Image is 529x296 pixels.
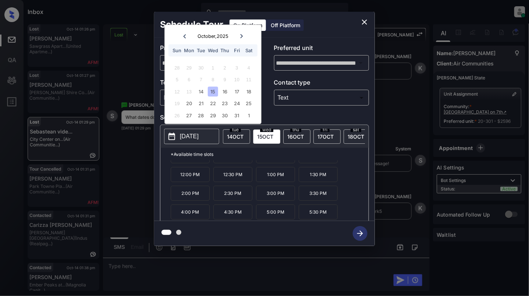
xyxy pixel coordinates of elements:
span: 18 OCT [348,133,364,140]
div: Not available Friday, October 10th, 2025 [232,75,242,85]
div: Tue [196,46,206,56]
div: Not available Sunday, October 19th, 2025 [172,99,182,108]
div: Choose Thursday, October 16th, 2025 [220,86,230,96]
h2: Schedule Tour [154,12,229,38]
div: date-select [253,129,280,144]
p: 12:30 PM [213,167,252,182]
p: Tour type [160,78,255,90]
div: Not available Monday, October 13th, 2025 [184,86,194,96]
div: Not available Thursday, October 9th, 2025 [220,75,230,85]
div: Choose Tuesday, October 28th, 2025 [196,110,206,120]
div: Choose Wednesday, October 29th, 2025 [208,110,218,120]
button: [DATE] [164,129,219,144]
p: Preferred unit [274,43,369,55]
div: Choose Wednesday, October 15th, 2025 [208,86,218,96]
div: Not available Wednesday, October 8th, 2025 [208,75,218,85]
p: [DATE] [180,132,199,141]
div: Fri [232,46,242,56]
span: tue [230,128,241,132]
div: Not available Monday, October 6th, 2025 [184,75,194,85]
span: wed [260,128,273,132]
div: Mon [184,46,194,56]
div: In Person [162,92,253,104]
div: Not available Tuesday, September 30th, 2025 [196,63,206,72]
div: Choose Tuesday, October 14th, 2025 [196,86,206,96]
div: Not available Saturday, October 11th, 2025 [244,75,254,85]
p: 3:30 PM [299,186,338,201]
button: btn-next [348,224,372,243]
div: Thu [220,46,230,56]
p: *Available time slots [171,148,369,161]
p: Select slot [160,113,369,125]
div: Wed [208,46,218,56]
div: Not available Sunday, October 26th, 2025 [172,110,182,120]
div: date-select [344,129,371,144]
div: Choose Monday, October 20th, 2025 [184,99,194,108]
div: Sun [172,46,182,56]
div: Sat [244,46,254,56]
div: Not available Wednesday, October 1st, 2025 [208,63,218,72]
p: Contact type [274,78,369,90]
div: Choose Thursday, October 23rd, 2025 [220,99,230,108]
div: Choose Tuesday, October 21st, 2025 [196,99,206,108]
div: date-select [223,129,250,144]
p: 2:00 PM [171,186,210,201]
div: Choose Wednesday, October 22nd, 2025 [208,99,218,108]
div: date-select [313,129,341,144]
div: date-select [283,129,310,144]
span: 17 OCT [317,133,334,140]
p: 1:30 PM [299,167,338,182]
div: October , 2025 [198,33,228,39]
span: thu [290,128,301,132]
span: fri [320,128,330,132]
p: 3:00 PM [256,186,295,201]
div: month 2025-10 [167,62,259,121]
p: 4:00 PM [171,204,210,220]
div: Choose Thursday, October 30th, 2025 [220,110,230,120]
div: Not available Sunday, September 28th, 2025 [172,63,182,72]
span: 16 OCT [287,133,304,140]
div: Choose Saturday, October 25th, 2025 [244,99,254,108]
span: 15 OCT [257,133,273,140]
div: Not available Friday, October 3rd, 2025 [232,63,242,72]
p: 1:00 PM [256,167,295,182]
div: Choose Monday, October 27th, 2025 [184,110,194,120]
div: Not available Tuesday, October 7th, 2025 [196,75,206,85]
div: Not available Monday, September 29th, 2025 [184,63,194,72]
button: close [357,15,372,29]
div: Choose Friday, October 31st, 2025 [232,110,242,120]
p: Preferred community [160,43,255,55]
p: 2:30 PM [213,186,252,201]
p: 5:00 PM [256,204,295,220]
div: Choose Saturday, October 18th, 2025 [244,86,254,96]
span: sat [351,128,361,132]
div: Choose Friday, October 17th, 2025 [232,86,242,96]
div: Not available Sunday, October 12th, 2025 [172,86,182,96]
div: Choose Saturday, November 1st, 2025 [244,110,254,120]
div: Not available Sunday, October 5th, 2025 [172,75,182,85]
div: Choose Friday, October 24th, 2025 [232,99,242,108]
div: Not available Saturday, October 4th, 2025 [244,63,254,72]
div: Not available Thursday, October 2nd, 2025 [220,63,230,72]
p: 4:30 PM [213,204,252,220]
span: 14 OCT [227,133,244,140]
div: Text [276,92,368,104]
p: 12:00 PM [171,167,210,182]
div: On Platform [230,19,266,31]
div: Off Platform [267,19,304,31]
p: 5:30 PM [299,204,338,220]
